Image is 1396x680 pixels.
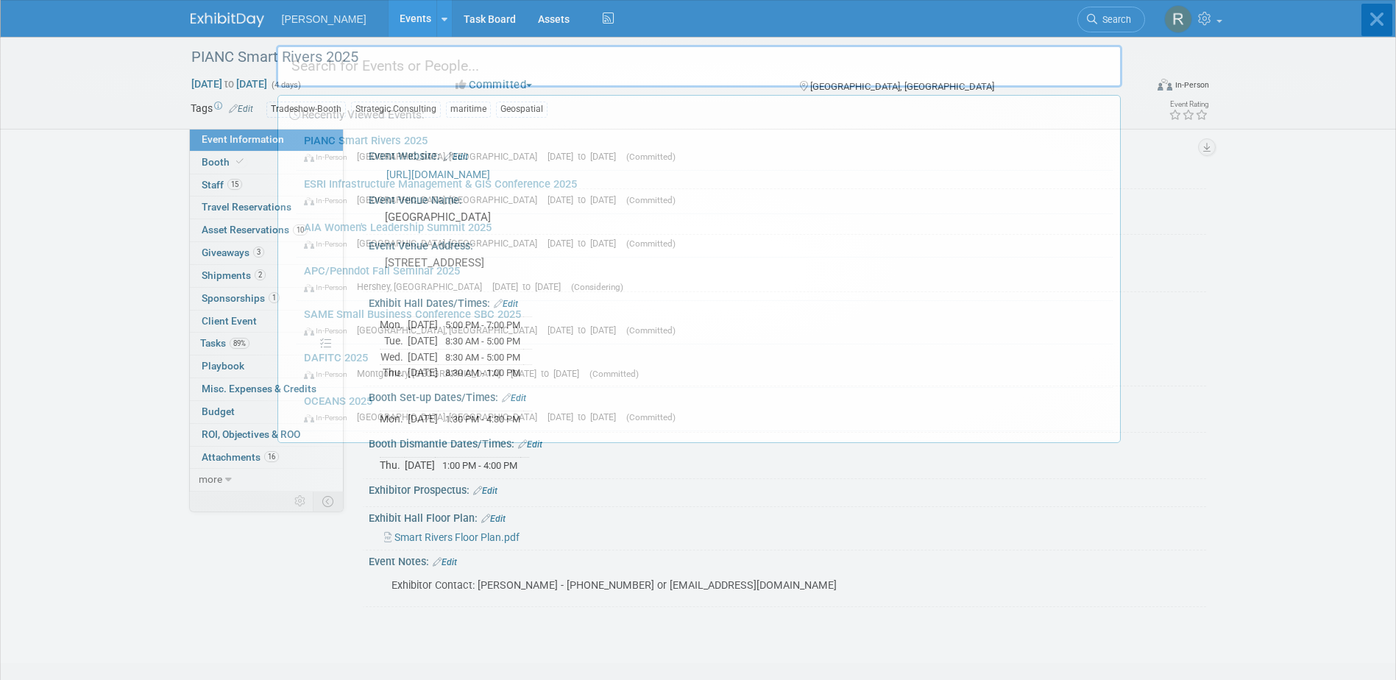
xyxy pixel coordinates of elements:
[626,325,676,336] span: (Committed)
[297,344,1113,387] a: DAFITC 2025 In-Person Montgomery, [GEOGRAPHIC_DATA] [DATE] to [DATE] (Committed)
[357,194,545,205] span: [GEOGRAPHIC_DATA], [GEOGRAPHIC_DATA]
[548,194,623,205] span: [DATE] to [DATE]
[357,325,545,336] span: [GEOGRAPHIC_DATA], [GEOGRAPHIC_DATA]
[304,326,354,336] span: In-Person
[297,388,1113,431] a: OCEANS 2025 In-Person [GEOGRAPHIC_DATA], [GEOGRAPHIC_DATA] [DATE] to [DATE] (Committed)
[626,238,676,249] span: (Committed)
[297,171,1113,213] a: ESRI Infrastructure Management & GIS Conference 2025 In-Person [GEOGRAPHIC_DATA], [GEOGRAPHIC_DAT...
[304,152,354,162] span: In-Person
[304,283,354,292] span: In-Person
[357,238,545,249] span: [GEOGRAPHIC_DATA], [GEOGRAPHIC_DATA]
[548,238,623,249] span: [DATE] to [DATE]
[304,413,354,422] span: In-Person
[571,282,623,292] span: (Considering)
[626,195,676,205] span: (Committed)
[297,301,1113,344] a: SAME Small Business Conference SBC 2025 In-Person [GEOGRAPHIC_DATA], [GEOGRAPHIC_DATA] [DATE] to ...
[286,96,1113,127] div: Recently Viewed Events:
[357,151,545,162] span: [GEOGRAPHIC_DATA], [GEOGRAPHIC_DATA]
[297,127,1113,170] a: PIANC Smart Rivers 2025 In-Person [GEOGRAPHIC_DATA], [GEOGRAPHIC_DATA] [DATE] to [DATE] (Committed)
[548,325,623,336] span: [DATE] to [DATE]
[297,214,1113,257] a: AIA Women's Leadership Summit 2025 In-Person [GEOGRAPHIC_DATA], [GEOGRAPHIC_DATA] [DATE] to [DATE...
[548,151,623,162] span: [DATE] to [DATE]
[357,411,545,422] span: [GEOGRAPHIC_DATA], [GEOGRAPHIC_DATA]
[304,239,354,249] span: In-Person
[357,368,508,379] span: Montgomery, [GEOGRAPHIC_DATA]
[511,368,587,379] span: [DATE] to [DATE]
[357,281,489,292] span: Hershey, [GEOGRAPHIC_DATA]
[548,411,623,422] span: [DATE] to [DATE]
[492,281,568,292] span: [DATE] to [DATE]
[276,45,1122,88] input: Search for Events or People...
[626,152,676,162] span: (Committed)
[304,196,354,205] span: In-Person
[297,258,1113,300] a: APC/Penndot Fall Seminar 2025 In-Person Hershey, [GEOGRAPHIC_DATA] [DATE] to [DATE] (Considering)
[304,369,354,379] span: In-Person
[589,369,639,379] span: (Committed)
[626,412,676,422] span: (Committed)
